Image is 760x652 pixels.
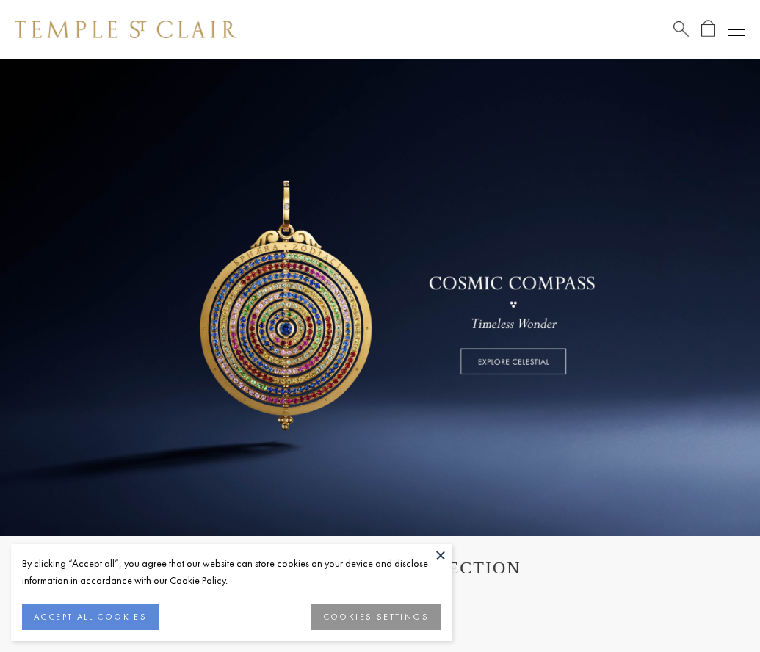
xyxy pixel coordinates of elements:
img: Temple St. Clair [15,21,236,38]
button: ACCEPT ALL COOKIES [22,604,159,630]
a: Search [673,20,689,38]
button: Open navigation [728,21,745,38]
a: Open Shopping Bag [701,20,715,38]
button: COOKIES SETTINGS [311,604,441,630]
div: By clicking “Accept all”, you agree that our website can store cookies on your device and disclos... [22,555,441,589]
